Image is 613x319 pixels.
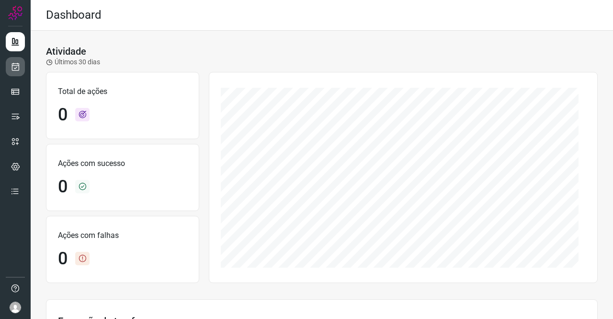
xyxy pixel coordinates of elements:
[46,57,100,67] p: Últimos 30 dias
[10,302,21,313] img: avatar-user-boy.jpg
[58,230,187,241] p: Ações com falhas
[46,8,102,22] h2: Dashboard
[58,105,68,125] h1: 0
[58,86,187,97] p: Total de ações
[8,6,23,20] img: Logo
[58,248,68,269] h1: 0
[58,177,68,197] h1: 0
[58,158,187,169] p: Ações com sucesso
[46,46,86,57] h3: Atividade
